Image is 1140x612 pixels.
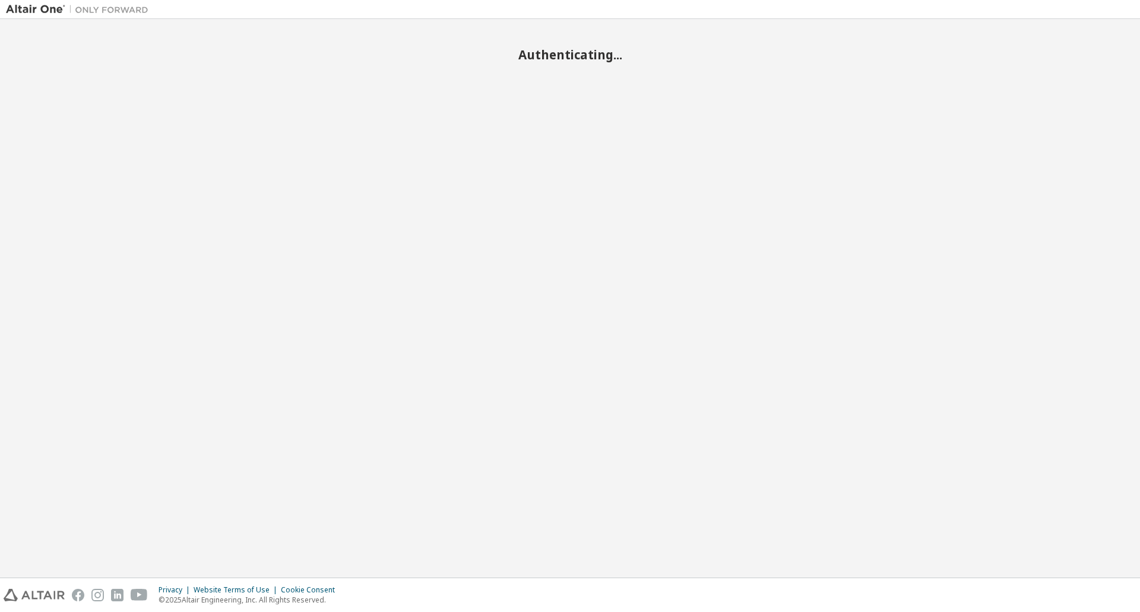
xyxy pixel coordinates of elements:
div: Privacy [159,585,194,595]
h2: Authenticating... [6,47,1134,62]
img: altair_logo.svg [4,589,65,601]
img: Altair One [6,4,154,15]
p: © 2025 Altair Engineering, Inc. All Rights Reserved. [159,595,342,605]
img: facebook.svg [72,589,84,601]
div: Website Terms of Use [194,585,281,595]
div: Cookie Consent [281,585,342,595]
img: youtube.svg [131,589,148,601]
img: linkedin.svg [111,589,123,601]
img: instagram.svg [91,589,104,601]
